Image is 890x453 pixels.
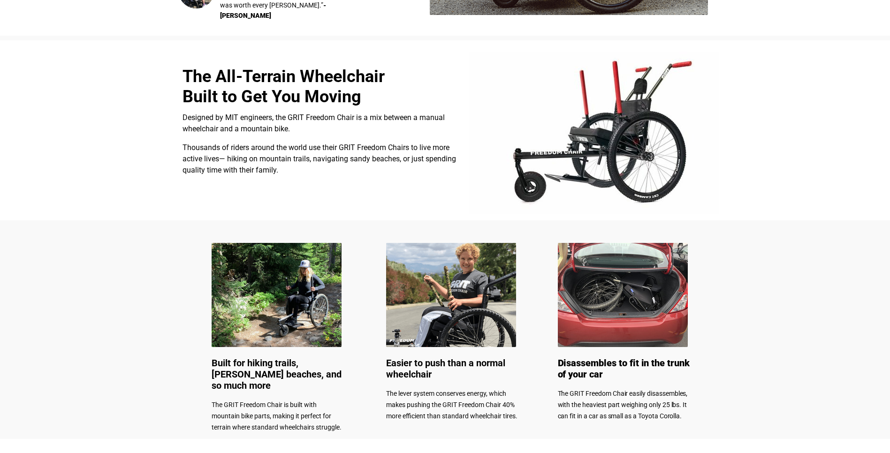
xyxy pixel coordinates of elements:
[558,390,688,420] span: The GRIT Freedom Chair easily disassembles, with the heaviest part weighing only 25 lbs. It can f...
[183,67,385,106] span: The All-Terrain Wheelchair Built to Get You Moving
[183,143,456,174] span: Thousands of riders around the world use their GRIT Freedom Chairs to live more active lives— hik...
[33,226,114,244] input: Get more information
[212,401,342,431] span: The GRIT Freedom Chair is built with mountain bike parts, making it perfect for terrain where sta...
[212,357,342,391] span: Built for hiking trails, [PERSON_NAME] beaches, and so much more
[183,113,445,133] span: Designed by MIT engineers, the GRIT Freedom Chair is a mix between a manual wheelchair and a moun...
[386,357,505,380] span: Easier to push than a normal wheelchair
[558,357,690,380] span: Disassembles to fit in the trunk of your car
[386,390,517,420] span: The lever system conserves energy, which makes pushing the GRIT Freedom Chair 40% more efficient ...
